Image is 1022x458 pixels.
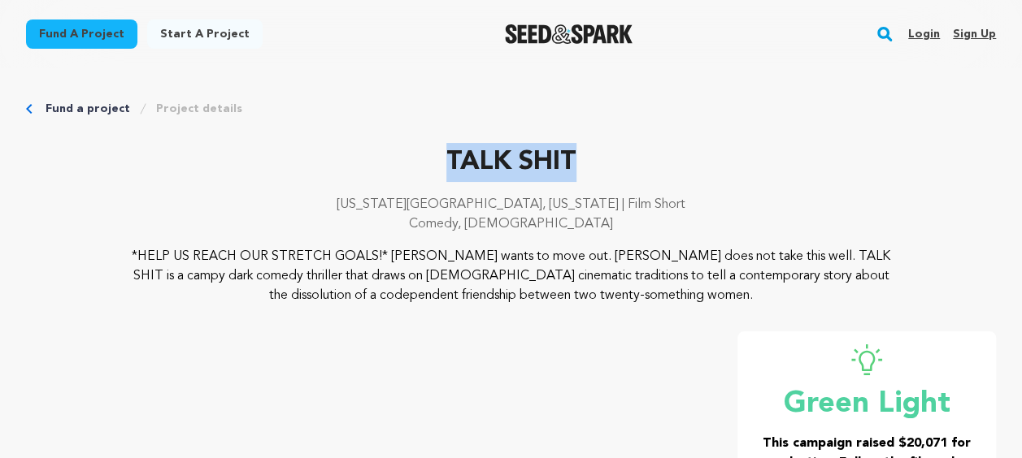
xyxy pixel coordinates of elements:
[46,101,130,117] a: Fund a project
[953,21,996,47] a: Sign up
[505,24,633,44] img: Seed&Spark Logo Dark Mode
[26,195,996,214] p: [US_STATE][GEOGRAPHIC_DATA], [US_STATE] | Film Short
[147,19,263,49] a: Start a project
[908,21,940,47] a: Login
[757,388,976,421] p: Green Light
[26,143,996,182] p: TALK SHIT
[123,247,898,305] p: *HELP US REACH OUR STRETCH GOALS!* [PERSON_NAME] wants to move out. [PERSON_NAME] does not take t...
[156,101,242,117] a: Project details
[26,214,996,234] p: Comedy, [DEMOGRAPHIC_DATA]
[26,101,996,117] div: Breadcrumb
[505,24,633,44] a: Seed&Spark Homepage
[26,19,137,49] a: Fund a project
